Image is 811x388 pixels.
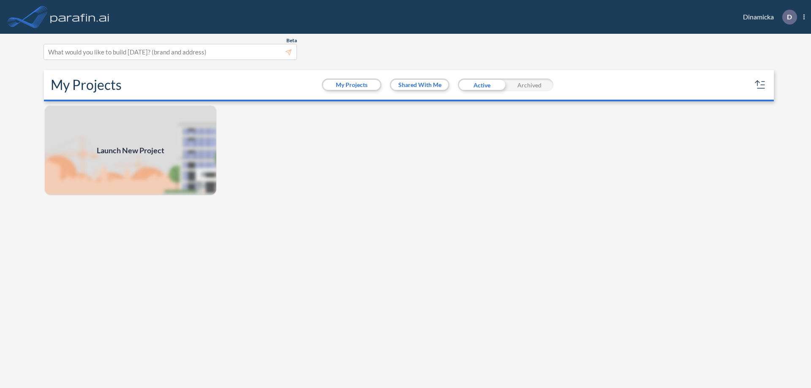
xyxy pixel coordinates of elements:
[44,105,217,196] img: add
[51,77,122,93] h2: My Projects
[49,8,111,25] img: logo
[730,10,805,24] div: Dinamicka
[323,80,380,90] button: My Projects
[754,78,767,92] button: sort
[391,80,448,90] button: Shared With Me
[286,37,297,44] span: Beta
[787,13,792,21] p: D
[97,145,164,156] span: Launch New Project
[506,79,553,91] div: Archived
[44,105,217,196] a: Launch New Project
[458,79,506,91] div: Active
